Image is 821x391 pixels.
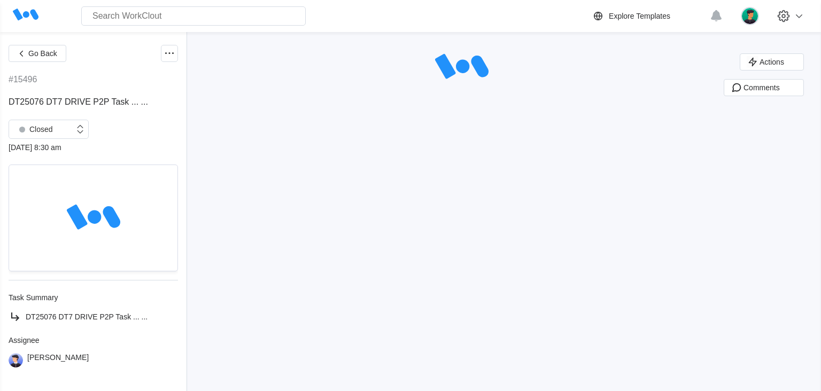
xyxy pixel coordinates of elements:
[592,10,704,22] a: Explore Templates
[724,79,804,96] button: Comments
[609,12,670,20] div: Explore Templates
[9,336,178,345] div: Assignee
[741,7,759,25] img: user.png
[740,53,804,71] button: Actions
[14,122,53,137] div: Closed
[9,293,178,302] div: Task Summary
[9,97,148,106] span: DT25076 DT7 DRIVE P2P Task ... ...
[27,353,89,367] div: [PERSON_NAME]
[81,6,306,26] input: Search WorkClout
[28,50,57,57] span: Go Back
[9,143,178,152] div: [DATE] 8:30 am
[26,312,148,321] span: DT25076 DT7 DRIVE P2P Task ... ...
[743,84,780,91] span: Comments
[760,58,784,66] span: Actions
[9,45,66,62] button: Go Back
[9,75,37,84] div: #15496
[9,353,23,367] img: user-5.png
[9,310,178,323] a: DT25076 DT7 DRIVE P2P Task ... ...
